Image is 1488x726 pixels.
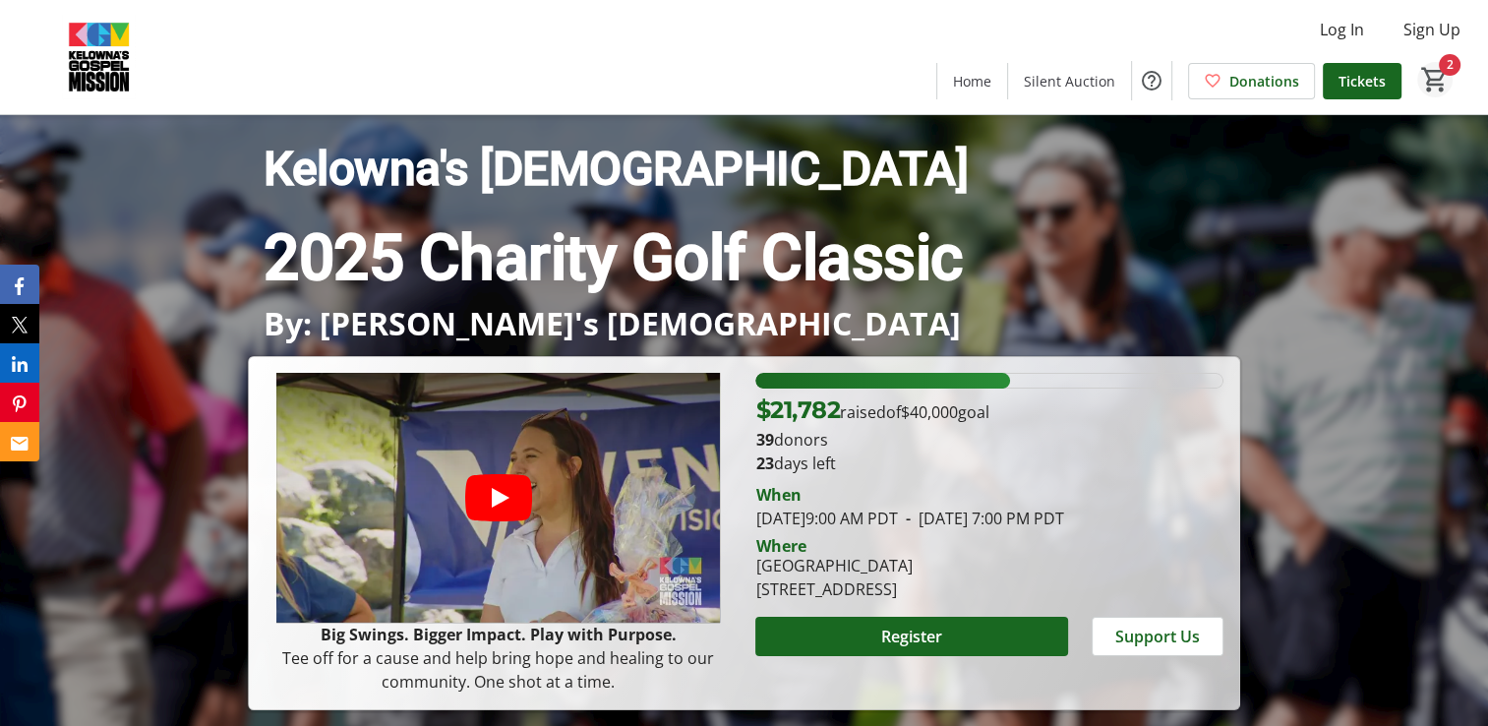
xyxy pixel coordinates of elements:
[755,393,989,428] p: raised of goal
[1323,63,1401,99] a: Tickets
[264,141,968,197] strong: Kelowna's [DEMOGRAPHIC_DATA]
[901,401,958,423] span: $40,000
[755,617,1067,656] button: Register
[897,508,918,529] span: -
[264,306,1224,340] p: By: [PERSON_NAME]'s [DEMOGRAPHIC_DATA]
[755,429,773,451] b: 39
[1132,61,1171,100] button: Help
[755,554,912,577] div: [GEOGRAPHIC_DATA]
[264,221,963,295] strong: 2025 Charity Golf Classic
[1320,18,1364,41] span: Log In
[1388,14,1476,45] button: Sign Up
[755,452,1222,475] p: days left
[1024,71,1115,91] span: Silent Auction
[1229,71,1299,91] span: Donations
[1008,63,1131,99] a: Silent Auction
[755,483,801,507] div: When
[1417,62,1453,97] button: Cart
[1092,617,1223,656] button: Support Us
[755,577,912,601] div: [STREET_ADDRESS]
[755,395,840,424] span: $21,782
[897,508,1063,529] span: [DATE] 7:00 PM PDT
[1403,18,1460,41] span: Sign Up
[755,538,805,554] div: Where
[755,508,897,529] span: [DATE] 9:00 AM PDT
[465,474,532,521] button: Play video
[937,63,1007,99] a: Home
[1115,625,1200,648] span: Support Us
[1188,63,1315,99] a: Donations
[755,373,1222,389] div: 54.455% of fundraising goal reached
[1304,14,1380,45] button: Log In
[12,8,187,106] img: Kelowna's Gospel Mission's Logo
[321,624,677,645] strong: Big Swings. Bigger Impact. Play with Purpose.
[1339,71,1386,91] span: Tickets
[755,428,1222,452] p: donors
[953,71,991,91] span: Home
[755,453,773,474] span: 23
[265,646,732,694] p: Tee off for a cause and help bring hope and healing to our community. One shot at a time.
[881,625,942,648] span: Register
